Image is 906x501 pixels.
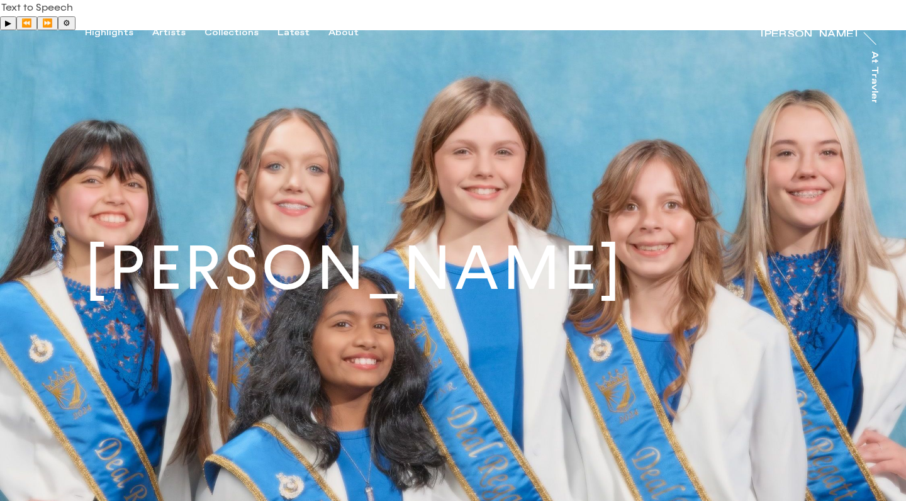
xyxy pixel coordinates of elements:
div: Highlights [85,27,133,38]
a: At Trayler [872,51,885,103]
button: Artists [152,27,204,38]
a: [PERSON_NAME] [761,24,858,37]
div: About [328,27,359,38]
div: Artists [152,27,186,38]
h1: [PERSON_NAME] [85,238,624,299]
div: At Trayler [869,51,879,104]
button: Collections [204,27,277,38]
button: Latest [277,27,328,38]
div: Collections [204,27,259,38]
button: About [328,27,377,38]
div: Latest [277,27,310,38]
button: Highlights [85,27,152,38]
